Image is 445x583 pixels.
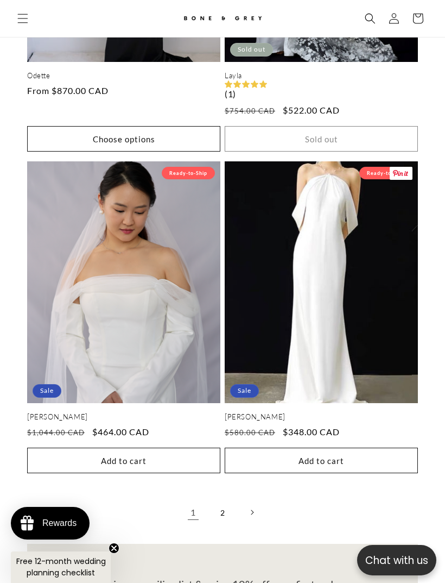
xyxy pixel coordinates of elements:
button: Add to cart [225,448,418,473]
a: Page 2 [211,500,234,524]
summary: Search [358,7,382,30]
a: Next page [240,500,264,524]
a: [PERSON_NAME] [27,412,220,422]
button: Add to cart [27,448,220,473]
button: Sold out [225,126,418,152]
button: Close teaser [109,543,119,554]
div: Rewards [42,518,77,528]
button: Choose options [27,126,220,152]
img: Bone and Grey Bridal [182,10,263,28]
a: Odette [27,71,220,80]
nav: Pagination [27,500,418,524]
a: Bone and Grey Bridal [164,5,281,32]
button: Open chatbox [357,545,436,575]
div: Free 12-month wedding planning checklistClose teaser [11,551,111,583]
a: Page 1 [181,500,205,524]
span: Free 12-month wedding planning checklist [16,556,106,578]
a: [PERSON_NAME] [225,412,418,422]
p: Chat with us [357,553,436,568]
summary: Menu [11,7,35,30]
a: Layla [225,71,418,80]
